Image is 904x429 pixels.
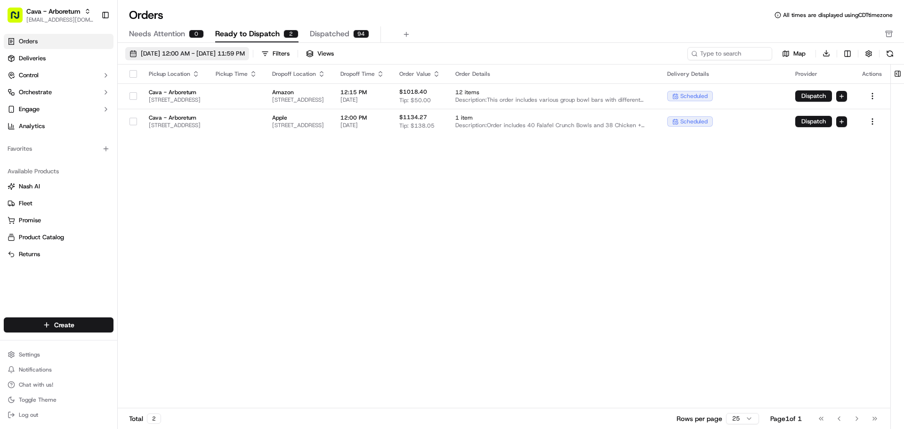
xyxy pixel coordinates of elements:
[66,233,114,241] a: Powered byPylon
[19,396,56,404] span: Toggle Theme
[4,408,113,421] button: Log out
[4,34,113,49] a: Orders
[24,61,169,71] input: Got a question? Start typing here...
[19,411,38,419] span: Log out
[83,146,103,154] span: [DATE]
[26,16,94,24] button: [EMAIL_ADDRESS][DOMAIN_NAME]
[4,213,113,228] button: Promise
[216,70,257,78] div: Pickup Time
[29,146,76,154] span: [PERSON_NAME]
[8,233,110,242] a: Product Catalog
[129,28,185,40] span: Needs Attention
[4,393,113,406] button: Toggle Theme
[8,199,110,208] a: Fleet
[9,162,24,178] img: Masood Aslam
[340,121,384,129] span: [DATE]
[19,105,40,113] span: Engage
[189,30,204,38] div: 0
[795,116,832,127] button: Dispatch
[272,89,325,96] span: Amazon
[273,49,290,58] div: Filters
[302,47,338,60] button: Views
[146,121,171,132] button: See all
[42,99,129,107] div: We're available if you need us!
[19,216,41,225] span: Promise
[19,210,72,220] span: Knowledge Base
[340,89,384,96] span: 12:15 PM
[687,47,772,60] input: Type to search
[141,49,245,58] span: [DATE] 12:00 AM - [DATE] 11:59 PM
[215,28,280,40] span: Ready to Dispatch
[353,30,369,38] div: 94
[147,413,161,424] div: 2
[4,317,113,332] button: Create
[455,121,652,129] span: Description: Order includes 40 Falafel Crunch Bowls and 38 Chicken + Rice bowls, with serving ute...
[19,54,46,63] span: Deliveries
[455,114,652,121] span: 1 item
[310,28,349,40] span: Dispatched
[125,47,249,60] button: [DATE] 12:00 AM - [DATE] 11:59 PM
[19,233,64,242] span: Product Catalog
[4,102,113,117] button: Engage
[149,114,201,121] span: Cava - Arboretum
[4,4,97,26] button: Cava - Arboretum[EMAIL_ADDRESS][DOMAIN_NAME]
[399,97,431,104] span: Tip: $50.00
[883,47,896,60] button: Refresh
[19,88,52,97] span: Orchestrate
[149,96,201,104] span: [STREET_ADDRESS]
[149,121,201,129] span: [STREET_ADDRESS]
[257,47,294,60] button: Filters
[340,114,384,121] span: 12:00 PM
[680,92,708,100] span: scheduled
[19,172,26,179] img: 1736555255976-a54dd68f-1ca7-489b-9aae-adbdc363a1c4
[4,196,113,211] button: Fleet
[4,247,113,262] button: Returns
[4,378,113,391] button: Chat with us!
[9,137,24,152] img: Liam S.
[9,9,28,28] img: Nash
[4,68,113,83] button: Control
[4,119,113,134] a: Analytics
[4,348,113,361] button: Settings
[26,7,81,16] button: Cava - Arboretum
[677,414,722,423] p: Rows per page
[272,114,325,121] span: Apple
[795,90,832,102] button: Dispatch
[78,146,81,154] span: •
[862,70,883,78] div: Actions
[19,250,40,259] span: Returns
[94,234,114,241] span: Pylon
[4,51,113,66] a: Deliveries
[78,171,81,179] span: •
[272,121,325,129] span: [STREET_ADDRESS]
[9,122,63,130] div: Past conversations
[4,141,113,156] div: Favorites
[76,207,155,224] a: 💻API Documentation
[19,366,52,373] span: Notifications
[9,211,17,219] div: 📗
[399,88,427,96] span: $1018.40
[793,49,806,58] span: Map
[19,37,38,46] span: Orders
[149,70,201,78] div: Pickup Location
[20,90,37,107] img: 1753817452368-0c19585d-7be3-40d9-9a41-2dc781b3d1eb
[399,122,435,130] span: Tip: $138.05
[19,351,40,358] span: Settings
[8,250,110,259] a: Returns
[19,71,39,80] span: Control
[19,122,45,130] span: Analytics
[4,363,113,376] button: Notifications
[455,70,652,78] div: Order Details
[42,90,154,99] div: Start new chat
[4,85,113,100] button: Orchestrate
[317,49,334,58] span: Views
[283,30,299,38] div: 2
[129,8,163,23] h1: Orders
[9,38,171,53] p: Welcome 👋
[795,70,847,78] div: Provider
[29,171,76,179] span: [PERSON_NAME]
[340,96,384,104] span: [DATE]
[19,381,53,389] span: Chat with us!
